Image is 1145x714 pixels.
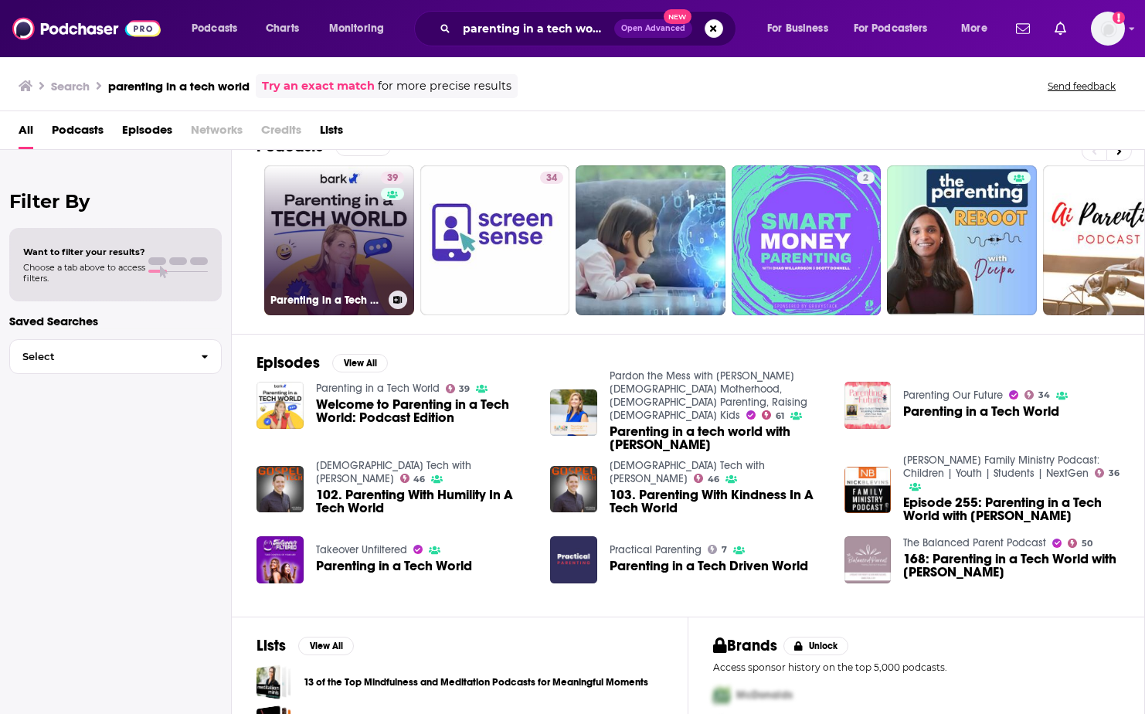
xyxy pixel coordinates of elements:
[23,246,145,257] span: Want to filter your results?
[19,117,33,149] a: All
[857,172,875,184] a: 2
[1068,539,1092,548] a: 50
[264,165,414,315] a: 39Parenting in a Tech World
[550,536,597,583] a: Parenting in a Tech Driven World
[610,425,826,451] a: Parenting in a tech world with Titania Jordan
[732,165,882,315] a: 2
[257,466,304,513] img: 102. Parenting With Humility In A Tech World
[108,79,250,93] h3: parenting in a tech world
[192,18,237,39] span: Podcasts
[708,476,719,483] span: 46
[1091,12,1125,46] span: Logged in as WE_Broadcast
[610,425,826,451] span: Parenting in a tech world with [PERSON_NAME]
[320,117,343,149] a: Lists
[261,117,301,149] span: Credits
[9,314,222,328] p: Saved Searches
[429,11,751,46] div: Search podcasts, credits, & more...
[713,661,1120,673] p: Access sponsor history on the top 5,000 podcasts.
[256,16,308,41] a: Charts
[257,536,304,583] img: Parenting in a Tech World
[903,552,1120,579] span: 168: Parenting in a Tech World with [PERSON_NAME]
[298,637,354,655] button: View All
[316,488,532,515] a: 102. Parenting With Humility In A Tech World
[332,354,388,372] button: View All
[550,389,597,437] img: Parenting in a tech world with Titania Jordan
[257,382,304,429] img: Welcome to Parenting in a Tech World: Podcast Edition
[122,117,172,149] span: Episodes
[51,79,90,93] h3: Search
[381,172,404,184] a: 39
[12,14,161,43] img: Podchaser - Follow, Share and Rate Podcasts
[844,16,950,41] button: open menu
[610,543,702,556] a: Practical Parenting
[413,476,425,483] span: 46
[903,496,1120,522] a: Episode 255: Parenting in a Tech World with Matt McKee
[550,466,597,513] img: 103. Parenting With Kindness In A Tech World
[903,389,1003,402] a: Parenting Our Future
[9,339,222,374] button: Select
[621,25,685,32] span: Open Advanced
[664,9,691,24] span: New
[378,77,511,95] span: for more precise results
[262,77,375,95] a: Try an exact match
[191,117,243,149] span: Networks
[610,559,808,573] a: Parenting in a Tech Driven World
[610,459,765,485] a: Gospel Tech with Nathan Sutherland
[1043,80,1120,93] button: Send feedback
[950,16,1007,41] button: open menu
[318,16,404,41] button: open menu
[903,454,1099,480] a: Nick Blevins Family Ministry Podcast: Children | Youth | Students | NextGen
[420,165,570,315] a: 34
[722,546,727,553] span: 7
[257,665,291,699] a: 13 of the Top Mindfulness and Meditation Podcasts for Meaningful Moments
[707,679,736,711] img: First Pro Logo
[1024,390,1050,399] a: 34
[610,488,826,515] a: 103. Parenting With Kindness In A Tech World
[961,18,987,39] span: More
[270,294,382,307] h3: Parenting in a Tech World
[694,474,719,483] a: 46
[708,545,727,554] a: 7
[1113,12,1125,24] svg: Add a profile image
[9,190,222,212] h2: Filter By
[316,459,471,485] a: Gospel Tech with Nathan Sutherland
[776,413,784,420] span: 61
[316,559,472,573] a: Parenting in a Tech World
[1048,15,1072,42] a: Show notifications dropdown
[1010,15,1036,42] a: Show notifications dropdown
[844,467,892,514] img: Episode 255: Parenting in a Tech World with Matt McKee
[316,398,532,424] span: Welcome to Parenting in a Tech World: Podcast Edition
[614,19,692,38] button: Open AdvancedNew
[1095,468,1120,478] a: 36
[329,18,384,39] span: Monitoring
[304,674,648,691] a: 13 of the Top Mindfulness and Meditation Podcasts for Meaningful Moments
[387,171,398,186] span: 39
[257,636,354,655] a: ListsView All
[844,536,892,583] a: 168: Parenting in a Tech World with Titania Jordan
[540,172,563,184] a: 34
[257,353,320,372] h2: Episodes
[446,384,471,393] a: 39
[52,117,104,149] a: Podcasts
[736,688,793,702] span: McDonalds
[1091,12,1125,46] button: Show profile menu
[767,18,828,39] span: For Business
[844,382,892,429] img: Parenting in a Tech World
[459,386,470,393] span: 39
[266,18,299,39] span: Charts
[316,543,407,556] a: Takeover Unfiltered
[756,16,848,41] button: open menu
[863,171,868,186] span: 2
[903,496,1120,522] span: Episode 255: Parenting in a Tech World with [PERSON_NAME]
[1091,12,1125,46] img: User Profile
